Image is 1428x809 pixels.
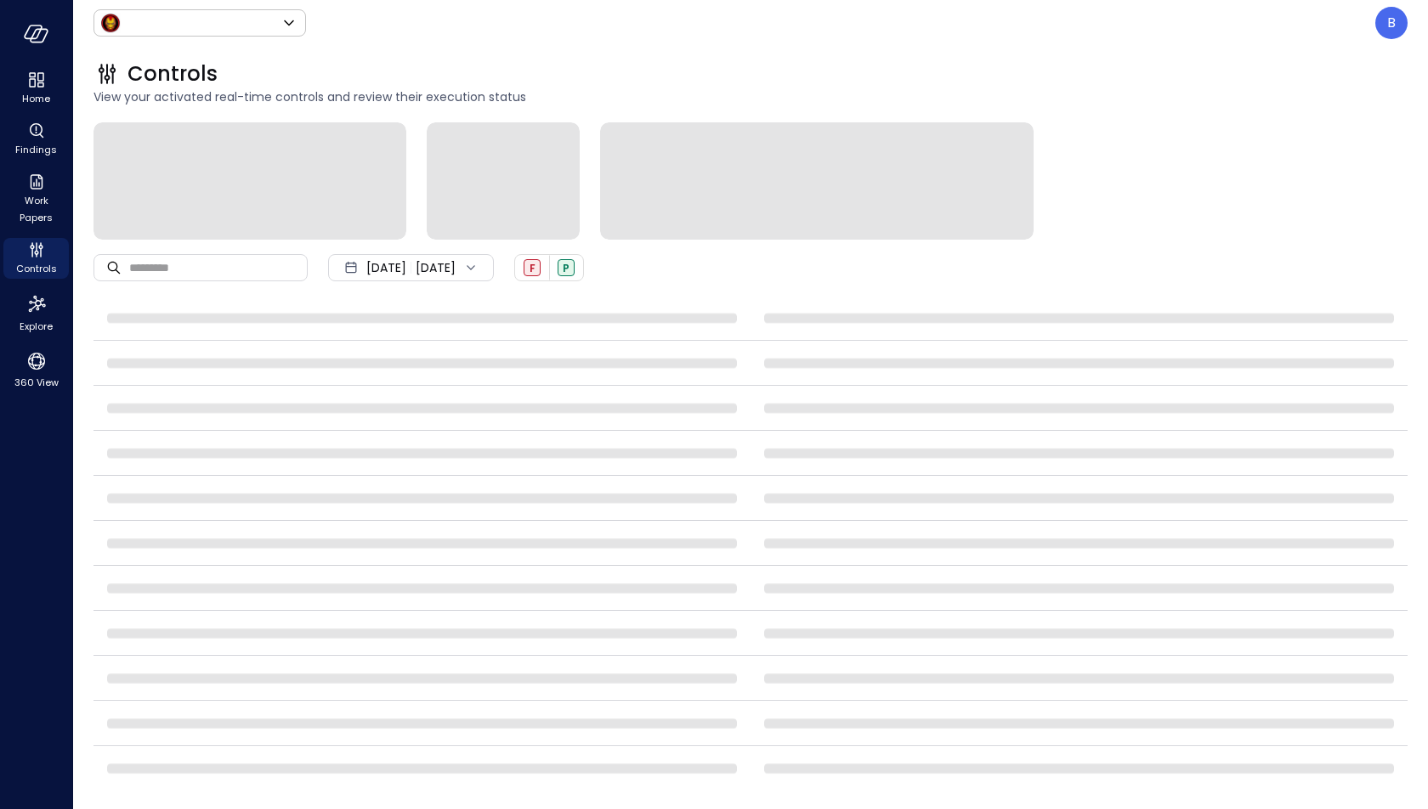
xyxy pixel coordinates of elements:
span: Work Papers [10,192,62,226]
div: 360 View [3,347,69,393]
span: P [563,261,569,275]
div: Boaz [1375,7,1408,39]
span: [DATE] [366,258,406,277]
span: View your activated real-time controls and review their execution status [93,88,1408,106]
span: Explore [20,318,53,335]
span: Home [22,90,50,107]
span: Controls [16,260,57,277]
span: Findings [15,141,57,158]
div: Home [3,68,69,109]
p: B [1387,13,1396,33]
img: Icon [100,13,121,33]
div: Controls [3,238,69,279]
span: 360 View [14,374,59,391]
div: Failed [524,259,541,276]
span: Controls [127,60,218,88]
div: Explore [3,289,69,337]
span: F [530,261,535,275]
div: Work Papers [3,170,69,228]
div: Passed [558,259,575,276]
div: Findings [3,119,69,160]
